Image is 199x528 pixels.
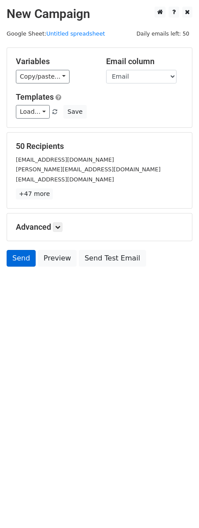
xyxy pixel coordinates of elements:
[16,92,54,101] a: Templates
[79,250,146,267] a: Send Test Email
[7,30,105,37] small: Google Sheet:
[16,222,183,232] h5: Advanced
[38,250,77,267] a: Preview
[16,141,183,151] h5: 50 Recipients
[16,156,114,163] small: [EMAIL_ADDRESS][DOMAIN_NAME]
[7,250,36,267] a: Send
[16,166,161,173] small: [PERSON_NAME][EMAIL_ADDRESS][DOMAIN_NAME]
[16,105,50,119] a: Load...
[16,188,53,199] a: +47 more
[7,7,192,22] h2: New Campaign
[16,70,70,83] a: Copy/paste...
[133,29,192,39] span: Daily emails left: 50
[63,105,86,119] button: Save
[155,486,199,528] iframe: Chat Widget
[106,57,183,66] h5: Email column
[133,30,192,37] a: Daily emails left: 50
[16,57,93,66] h5: Variables
[46,30,105,37] a: Untitled spreadsheet
[16,176,114,183] small: [EMAIL_ADDRESS][DOMAIN_NAME]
